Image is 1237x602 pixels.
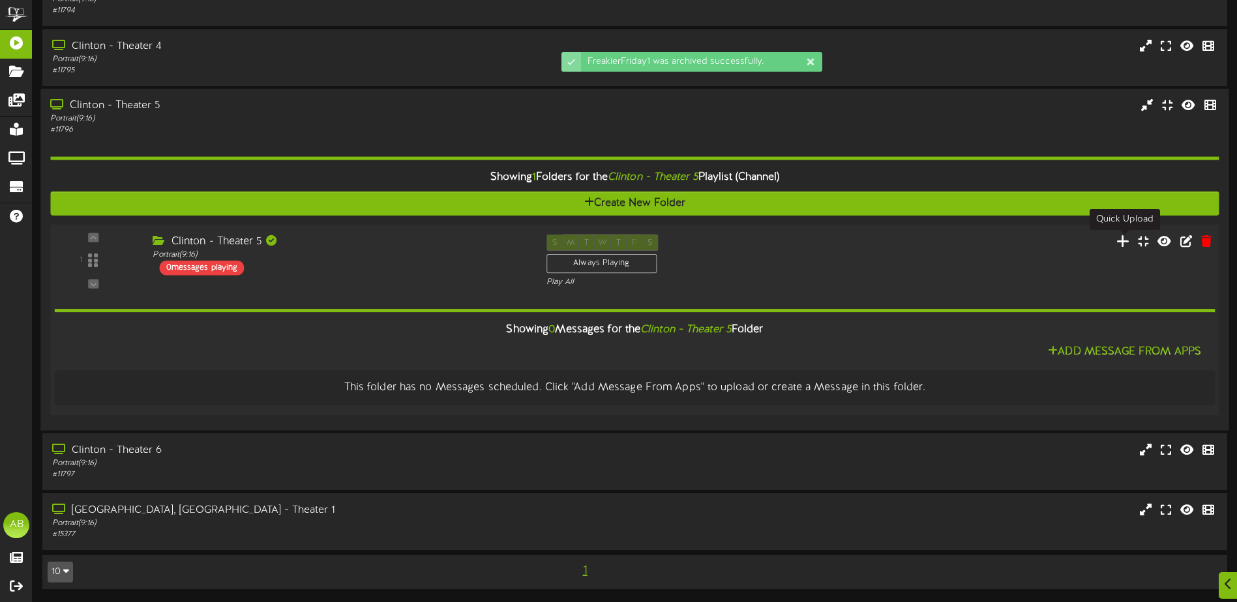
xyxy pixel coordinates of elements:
[48,562,73,582] button: 10
[532,171,536,183] span: 1
[52,54,526,65] div: Portrait ( 9:16 )
[640,324,732,336] i: Clinton - Theater 5
[44,316,1225,344] div: Showing Messages for the Folder
[52,469,526,480] div: # 11797
[546,277,822,288] div: Play All
[608,171,698,183] i: Clinton - Theater 5
[65,380,1206,395] div: This folder has no Messages scheduled. Click "Add Message From Apps" to upload or create a Messag...
[52,443,526,458] div: Clinton - Theater 6
[546,254,657,274] div: Always Playing
[52,529,526,540] div: # 15377
[153,250,526,261] div: Portrait ( 9:16 )
[3,512,29,538] div: AB
[50,125,526,136] div: # 11796
[50,99,526,114] div: Clinton - Theater 5
[40,164,1229,192] div: Showing Folders for the Playlist (Channel)
[50,114,526,125] div: Portrait ( 9:16 )
[548,324,555,336] span: 0
[153,235,526,250] div: Clinton - Theater 5
[580,564,591,578] span: 1
[805,55,816,68] div: Dismiss this notification
[52,458,526,469] div: Portrait ( 9:16 )
[52,65,526,76] div: # 11795
[50,192,1219,216] button: Create New Folder
[52,503,526,518] div: [GEOGRAPHIC_DATA], [GEOGRAPHIC_DATA] - Theater 1
[52,518,526,529] div: Portrait ( 9:16 )
[52,5,526,16] div: # 11794
[160,261,245,275] div: 0 messages playing
[52,39,526,54] div: Clinton - Theater 4
[1044,344,1205,360] button: Add Message From Apps
[581,52,822,72] div: FreakierFriday1 was archived successfully.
